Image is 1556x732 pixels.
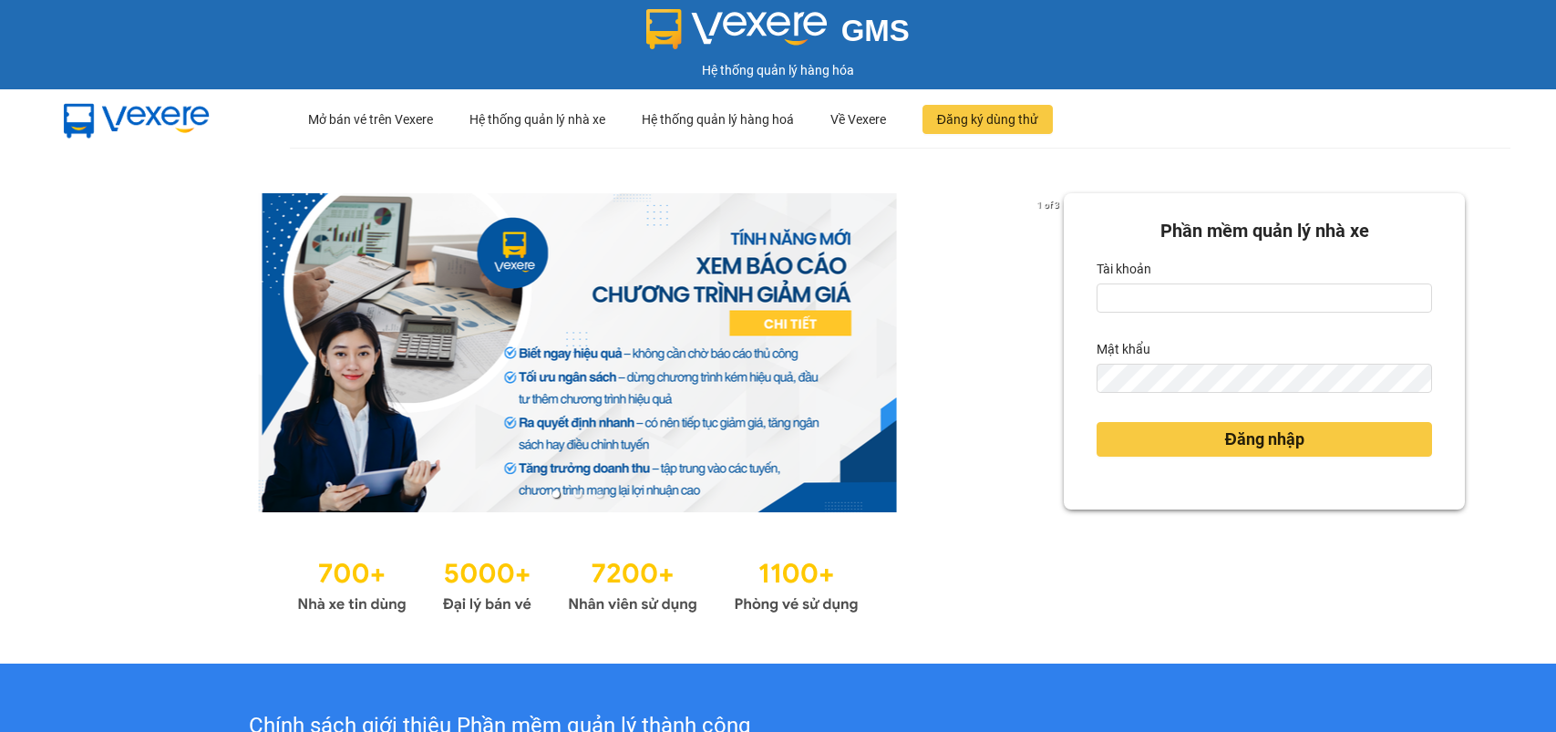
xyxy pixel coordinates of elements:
[91,193,117,512] button: previous slide / item
[642,90,794,149] div: Hệ thống quản lý hàng hoá
[1225,427,1304,452] span: Đăng nhập
[46,89,228,149] img: mbUUG5Q.png
[1097,364,1432,393] input: Mật khẩu
[841,14,910,47] span: GMS
[552,490,560,498] li: slide item 1
[308,90,433,149] div: Mở bán vé trên Vexere
[5,60,1551,80] div: Hệ thống quản lý hàng hóa
[596,490,603,498] li: slide item 3
[574,490,582,498] li: slide item 2
[937,109,1038,129] span: Đăng ký dùng thử
[1097,254,1151,284] label: Tài khoản
[646,9,827,49] img: logo 2
[1032,193,1064,217] p: 1 of 3
[1097,284,1432,313] input: Tài khoản
[469,90,605,149] div: Hệ thống quản lý nhà xe
[1038,193,1064,512] button: next slide / item
[922,105,1053,134] button: Đăng ký dùng thử
[1097,335,1150,364] label: Mật khẩu
[1097,217,1432,245] div: Phần mềm quản lý nhà xe
[1097,422,1432,457] button: Đăng nhập
[830,90,886,149] div: Về Vexere
[646,27,910,42] a: GMS
[297,549,859,618] img: Statistics.png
